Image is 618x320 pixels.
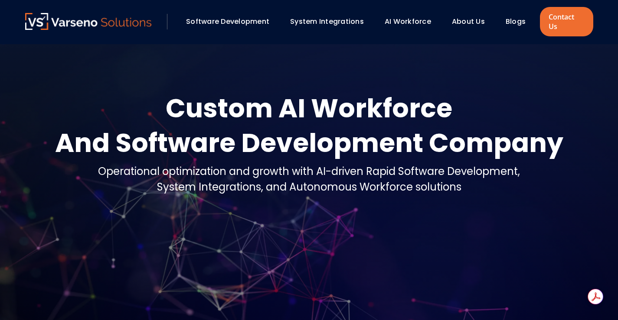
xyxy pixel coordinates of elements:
a: System Integrations [290,16,364,26]
a: Software Development [186,16,269,26]
div: System Integrations [286,14,376,29]
div: Software Development [182,14,281,29]
div: AI Workforce [380,14,443,29]
img: Varseno Solutions – Product Engineering & IT Services [25,13,152,30]
a: Contact Us [540,7,593,36]
div: Custom AI Workforce [55,91,563,126]
div: Blogs [501,14,538,29]
div: System Integrations, and Autonomous Workforce solutions [98,179,520,195]
a: About Us [452,16,485,26]
a: Blogs [506,16,526,26]
div: About Us [448,14,497,29]
div: And Software Development Company [55,126,563,160]
a: AI Workforce [385,16,431,26]
div: Operational optimization and growth with AI-driven Rapid Software Development, [98,164,520,179]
